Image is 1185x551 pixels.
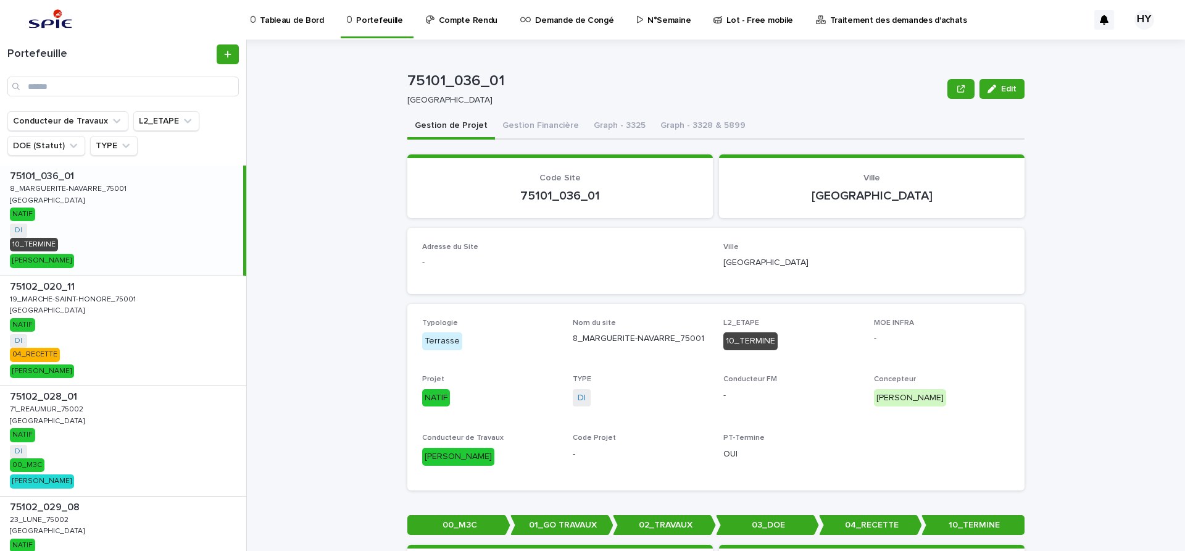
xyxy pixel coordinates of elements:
[723,434,765,442] span: PT-Termine
[723,389,859,402] p: -
[133,111,199,131] button: L2_ETAPE
[10,254,74,267] div: [PERSON_NAME]
[874,332,1010,345] p: -
[653,114,753,140] button: Graph - 3328 & 5899
[734,188,1010,203] p: [GEOGRAPHIC_DATA]
[10,168,77,182] p: 75101_036_01
[573,434,616,442] span: Code Projet
[10,293,138,304] p: 19_MARCHE-SAINT-HONORE_75001
[10,238,58,251] div: 10_TERMINE
[25,7,76,32] img: svstPd6MQfCT1uX1QGkG
[10,458,44,472] div: 00_M3C
[874,376,916,383] span: Concepteur
[15,337,22,345] a: DI
[407,72,942,90] p: 75101_036_01
[422,434,504,442] span: Conducteur de Travaux
[979,79,1025,99] button: Edit
[10,428,35,442] div: NATIF
[10,318,35,332] div: NATIF
[495,114,586,140] button: Gestion Financière
[10,208,35,221] div: NATIF
[10,524,87,536] p: [GEOGRAPHIC_DATA]
[874,319,914,327] span: MOE INFRA
[723,256,1010,269] p: [GEOGRAPHIC_DATA]
[422,332,462,350] div: Terrasse
[7,77,239,96] input: Search
[573,332,709,345] p: 8_MARGUERITE-NAVARRE_75001
[10,364,74,378] div: [PERSON_NAME]
[90,136,138,156] button: TYPE
[613,515,716,536] p: 02_TRAVAUX
[819,515,922,536] p: 04_RECETTE
[10,513,71,524] p: 23_LUNE_75002
[723,243,739,251] span: Ville
[15,447,22,456] a: DI
[10,348,60,361] div: 04_RECETTE
[422,319,458,327] span: Typologie
[10,474,74,488] div: [PERSON_NAME]
[407,114,495,140] button: Gestion de Projet
[7,136,85,156] button: DOE (Statut)
[407,95,938,106] p: [GEOGRAPHIC_DATA]
[422,243,478,251] span: Adresse du Site
[10,414,87,426] p: [GEOGRAPHIC_DATA]
[723,448,859,461] p: OUI
[10,389,80,403] p: 75102_028_01
[723,332,778,350] div: 10_TERMINE
[578,392,586,405] a: DI
[573,448,709,461] p: -
[7,111,128,131] button: Conducteur de Travaux
[10,182,129,193] p: 8_MARGUERITE-NAVARRE_75001
[573,319,616,327] span: Nom du site
[921,515,1025,536] p: 10_TERMINE
[1134,10,1154,30] div: HY
[422,448,494,466] div: [PERSON_NAME]
[874,389,946,407] div: [PERSON_NAME]
[1001,85,1017,93] span: Edit
[863,174,880,182] span: Ville
[573,376,591,383] span: TYPE
[422,376,444,383] span: Projet
[10,304,87,315] p: [GEOGRAPHIC_DATA]
[15,226,22,235] a: DI
[422,256,709,269] p: -
[510,515,613,536] p: 01_GO TRAVAUX
[422,389,450,407] div: NATIF
[716,515,819,536] p: 03_DOE
[10,194,87,205] p: [GEOGRAPHIC_DATA]
[7,48,214,61] h1: Portefeuille
[10,499,82,513] p: 75102_029_08
[723,376,777,383] span: Conducteur FM
[723,319,759,327] span: L2_ETAPE
[586,114,653,140] button: Graph - 3325
[407,515,510,536] p: 00_M3C
[539,174,581,182] span: Code Site
[422,188,698,203] p: 75101_036_01
[10,279,77,293] p: 75102_020_11
[10,403,86,414] p: 71_REAUMUR_75002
